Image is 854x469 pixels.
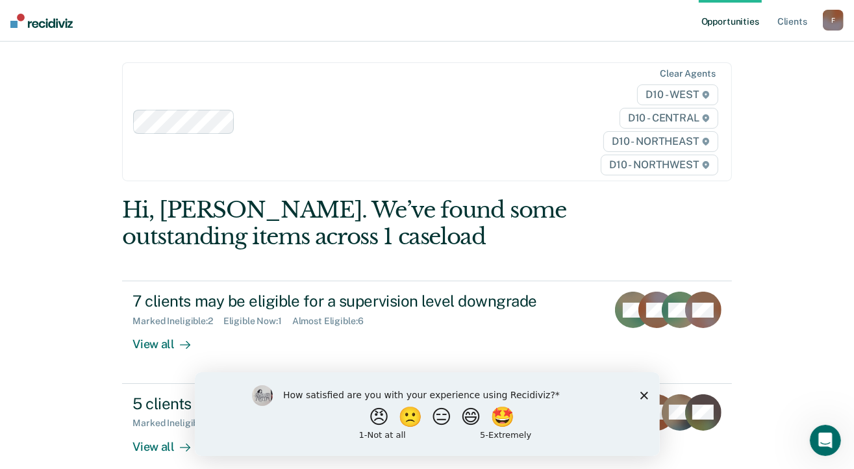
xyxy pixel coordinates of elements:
span: D10 - CENTRAL [620,108,718,129]
span: D10 - NORTHEAST [603,131,718,152]
img: Recidiviz [10,14,73,28]
div: Eligible Now : 1 [223,316,292,327]
iframe: Survey by Kim from Recidiviz [195,372,660,456]
div: Almost Eligible : 6 [292,316,374,327]
div: Hi, [PERSON_NAME]. We’ve found some outstanding items across 1 caseload [122,197,610,250]
div: 5 clients may be eligible for early discharge [132,394,588,413]
div: 7 clients may be eligible for a supervision level downgrade [132,292,588,311]
a: 7 clients may be eligible for a supervision level downgradeMarked Ineligible:2Eligible Now:1Almos... [122,281,731,383]
iframe: Intercom live chat [810,425,841,456]
div: Marked Ineligible : 2 [132,316,223,327]
button: F [823,10,844,31]
span: D10 - WEST [637,84,718,105]
div: Clear agents [660,68,715,79]
div: Marked Ineligible : 6 [132,418,223,429]
div: View all [132,327,205,352]
div: View all [132,429,205,454]
span: D10 - NORTHWEST [601,155,718,175]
